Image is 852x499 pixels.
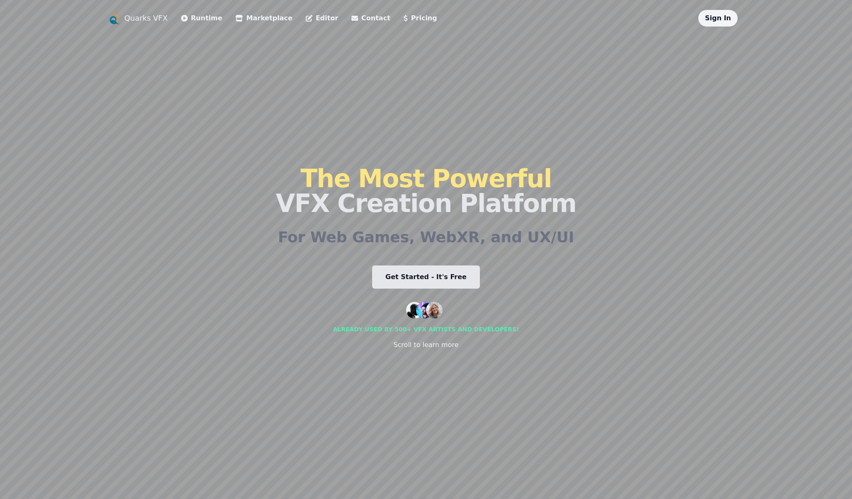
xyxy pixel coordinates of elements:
a: Contact [351,13,390,23]
a: Marketplace [235,13,292,23]
img: customer 1 [406,302,423,318]
a: Sign In [705,14,731,22]
img: customer 3 [426,302,443,318]
a: Quarks VFX [124,12,168,24]
h1: VFX Creation Platform [276,166,576,216]
span: The Most Powerful [300,164,552,193]
h2: For Web Games, WebXR, and UX/UI [278,229,574,246]
a: Runtime [181,13,223,23]
a: Editor [306,13,338,23]
img: customer 2 [416,302,433,318]
a: Pricing [404,13,437,23]
a: Get Started - It's Free [372,265,480,289]
div: Already used by 500+ vfx artists and developers! [333,325,519,333]
div: Scroll to learn more [393,340,458,350]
